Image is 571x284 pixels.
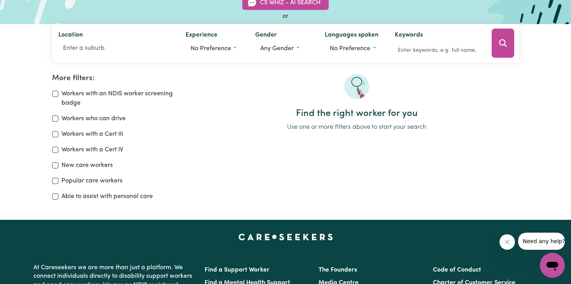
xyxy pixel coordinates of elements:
[395,44,481,56] input: Enter keywords, e.g. full name, interests
[499,234,515,250] iframe: Close message
[186,30,217,41] label: Experience
[518,233,565,250] iframe: Message from company
[395,30,423,41] label: Keywords
[58,30,83,41] label: Location
[540,253,565,278] iframe: Button to launch messaging window
[61,114,126,123] label: Workers who can drive
[255,30,277,41] label: Gender
[52,74,186,83] h2: More filters:
[61,130,123,139] label: Workers with a Cert III
[61,176,123,186] label: Popular care workers
[238,234,333,240] a: Careseekers home page
[255,41,312,56] button: Worker gender preference
[186,41,243,56] button: Worker experience options
[61,89,186,108] label: Workers with an NDIS worker screening badge
[61,161,113,170] label: New care workers
[325,41,382,56] button: Worker language preferences
[319,267,357,273] a: The Founders
[191,46,231,52] span: No preference
[260,46,294,52] span: Any gender
[52,12,518,21] div: or
[492,29,514,58] button: Search
[58,41,173,55] input: Enter a suburb
[325,30,378,41] label: Languages spoken
[433,267,481,273] a: Code of Conduct
[195,108,518,119] h2: Find the right worker for you
[330,46,370,52] span: No preference
[5,5,47,12] span: Need any help?
[61,192,153,201] label: Able to assist with personal care
[205,267,270,273] a: Find a Support Worker
[195,123,518,132] p: Use one or more filters above to start your search
[61,145,123,154] label: Workers with a Cert IV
